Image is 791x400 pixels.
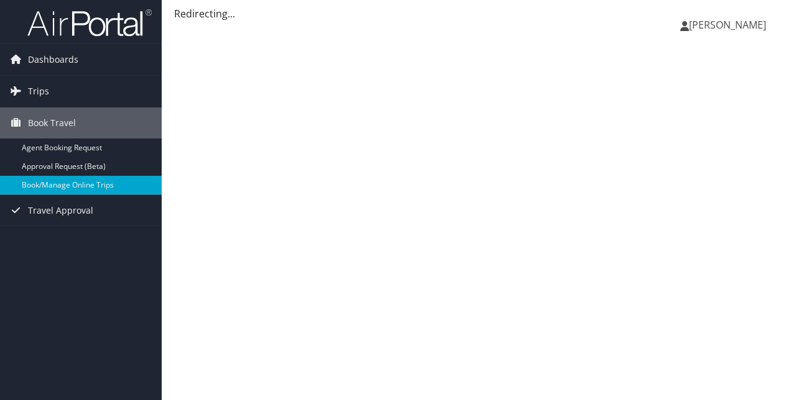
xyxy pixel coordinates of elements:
span: [PERSON_NAME] [689,18,766,32]
span: Dashboards [28,44,78,75]
span: Travel Approval [28,195,93,226]
a: [PERSON_NAME] [680,6,779,43]
span: Trips [28,76,49,107]
span: Book Travel [28,107,76,139]
div: Redirecting... [174,6,779,21]
img: airportal-logo.png [27,8,152,37]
